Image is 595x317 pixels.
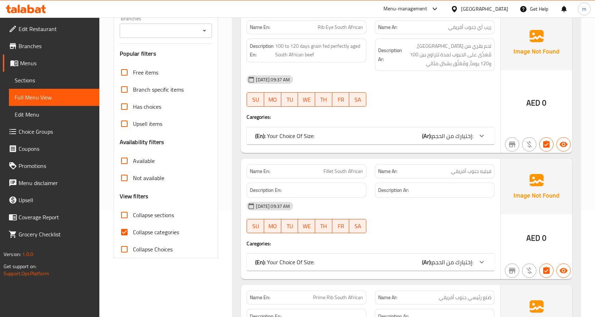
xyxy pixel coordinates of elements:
[335,94,347,105] span: FR
[19,42,94,50] span: Branches
[250,168,270,175] strong: Name En:
[9,106,99,123] a: Edit Menu
[539,137,554,152] button: Has choices
[378,294,397,301] strong: Name Ar:
[19,179,94,187] span: Menu disclaimer
[19,25,94,33] span: Edit Restaurant
[133,157,155,165] span: Available
[250,186,282,195] strong: Description En:
[133,245,173,254] span: Collapse Choices
[15,76,94,85] span: Sections
[19,144,94,153] span: Coupons
[199,26,209,36] button: Open
[247,254,495,271] div: (En): Your Choice Of Size:(Ar):إختيارك من الحجم:
[323,168,363,175] span: Fillet South African
[526,96,540,110] span: AED
[253,203,293,210] span: [DATE] 09:37 AM
[264,219,281,233] button: MO
[20,59,94,67] span: Menus
[9,89,99,106] a: Full Menu View
[422,131,432,141] b: (Ar):
[284,221,296,231] span: TU
[3,20,99,37] a: Edit Restaurant
[542,231,546,245] span: 0
[318,94,329,105] span: TH
[120,192,149,200] h3: View filters
[267,94,278,105] span: MO
[250,221,261,231] span: SU
[526,231,540,245] span: AED
[255,257,266,267] b: (En):
[378,46,402,63] strong: Description Ar:
[3,37,99,55] a: Branches
[378,186,409,195] strong: Description Ar:
[255,132,314,140] p: Your Choice Of Size:
[4,250,21,259] span: Version:
[3,209,99,226] a: Coverage Report
[556,264,571,278] button: Available
[3,174,99,191] a: Menu disclaimer
[284,94,296,105] span: TU
[247,127,495,144] div: (En): Your Choice Of Size:(Ar):إختيارك من الحجم:
[133,228,179,236] span: Collapse categories
[22,250,33,259] span: 1.0.0
[448,24,491,31] span: ريب آي جنوب أفريقي
[298,219,315,233] button: WE
[349,219,366,233] button: SA
[432,131,473,141] span: إختيارك من الحجم:
[247,219,264,233] button: SU
[332,219,349,233] button: FR
[298,92,315,107] button: WE
[267,221,278,231] span: MO
[4,269,49,278] a: Support.OpsPlatform
[505,137,519,152] button: Not branch specific item
[3,55,99,72] a: Menus
[19,127,94,136] span: Choice Groups
[332,92,349,107] button: FR
[461,5,508,13] div: [GEOGRAPHIC_DATA]
[250,94,261,105] span: SU
[19,213,94,221] span: Coverage Report
[281,92,298,107] button: TU
[281,219,298,233] button: TU
[247,92,264,107] button: SU
[133,85,184,94] span: Branch specific items
[352,94,363,105] span: SA
[315,219,332,233] button: TH
[250,294,270,301] strong: Name En:
[378,24,397,31] strong: Name Ar:
[313,294,363,301] span: Prime Rib South African
[383,5,427,13] div: Menu-management
[19,196,94,204] span: Upsell
[3,157,99,174] a: Promotions
[378,168,397,175] strong: Name Ar:
[133,174,164,182] span: Not available
[501,15,572,70] img: Ae5nvW7+0k+MAAAAAElFTkSuQmCC
[301,221,312,231] span: WE
[522,137,536,152] button: Purchased item
[501,159,572,214] img: Ae5nvW7+0k+MAAAAAElFTkSuQmCC
[19,230,94,239] span: Grocery Checklist
[432,257,473,267] span: إختيارك من الحجم:
[255,258,314,266] p: Your Choice Of Size:
[439,294,491,301] span: ضلع رئيسي جنوب أفريقي
[301,94,312,105] span: WE
[15,110,94,119] span: Edit Menu
[133,68,158,77] span: Free items
[133,102,161,111] span: Has choices
[582,5,586,13] span: m
[3,140,99,157] a: Coupons
[120,138,164,146] h3: Availability filters
[133,119,162,128] span: Upsell items
[9,72,99,89] a: Sections
[247,240,495,247] h4: Caregories:
[133,211,174,219] span: Collapse sections
[253,76,293,83] span: [DATE] 09:37 AM
[275,42,363,59] span: 100 to 120 days grain fed perfectly aged South African beef
[15,93,94,102] span: Full Menu View
[451,168,491,175] span: فيليه جنوب أفريقي
[250,42,274,59] strong: Description En:
[255,131,266,141] b: (En):
[3,191,99,209] a: Upsell
[247,113,495,121] h4: Caregories:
